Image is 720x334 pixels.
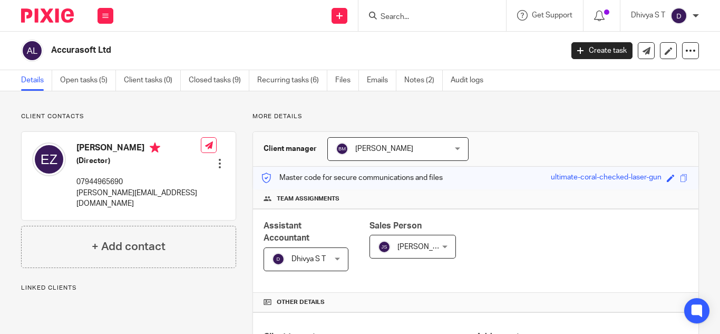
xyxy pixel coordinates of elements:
h3: Client manager [264,144,317,154]
h5: (Director) [76,156,201,166]
a: Emails [367,70,396,91]
a: Create task [571,42,633,59]
a: Client tasks (0) [124,70,181,91]
p: Master code for secure communications and files [261,173,443,183]
span: [PERSON_NAME] [397,243,455,251]
img: svg%3E [32,142,66,176]
a: Recurring tasks (6) [257,70,327,91]
p: [PERSON_NAME][EMAIL_ADDRESS][DOMAIN_NAME] [76,188,201,209]
span: [PERSON_NAME] [355,145,413,152]
p: Linked clients [21,284,236,292]
span: Dhivya S T [291,255,326,263]
img: svg%3E [336,142,348,155]
a: Closed tasks (9) [189,70,249,91]
img: svg%3E [378,241,391,253]
img: svg%3E [272,253,285,265]
img: svg%3E [670,7,687,24]
span: Sales Person [369,222,422,230]
h4: + Add contact [92,238,166,255]
p: Client contacts [21,112,236,121]
a: Notes (2) [404,70,443,91]
p: Dhivya S T [631,10,665,21]
span: Get Support [532,12,572,19]
h2: Accurasoft Ltd [51,45,455,56]
span: Other details [277,298,325,307]
a: Audit logs [451,70,491,91]
input: Search [380,13,474,22]
i: Primary [150,142,160,153]
p: More details [252,112,699,121]
a: Open tasks (5) [60,70,116,91]
img: svg%3E [21,40,43,62]
a: Files [335,70,359,91]
a: Details [21,70,52,91]
div: ultimate-coral-checked-laser-gun [551,172,661,184]
p: 07944965690 [76,177,201,187]
span: Team assignments [277,195,339,203]
span: Assistant Accountant [264,222,309,242]
img: Pixie [21,8,74,23]
h4: [PERSON_NAME] [76,142,201,156]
